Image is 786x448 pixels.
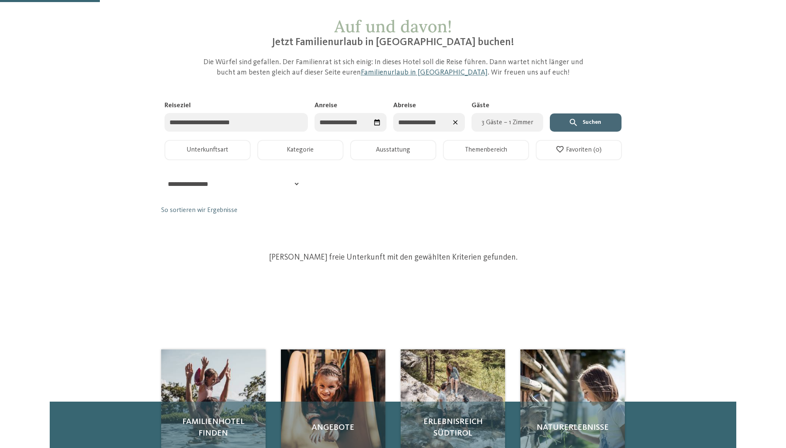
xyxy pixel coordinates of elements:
[409,416,497,439] span: Erlebnisreich Südtirol
[164,140,251,160] button: Unterkunftsart
[161,252,625,263] div: [PERSON_NAME] freie Unterkunft mit den gewählten Kriterien gefunden.
[289,422,377,434] span: Angebote
[443,140,529,160] button: Themenbereich
[472,113,543,132] button: 3 Gäste – 1 Zimmer3 Gäste – 1 Zimmer
[370,116,384,129] div: Datum auswählen
[164,102,191,109] span: Reiseziel
[536,140,622,160] button: Favoriten (0)
[196,57,590,78] p: Die Würfel sind gefallen. Der Familienrat ist sich einig: In dieses Hotel soll die Reise führen. ...
[476,118,538,128] span: 3 Gäste – 1 Zimmer
[529,422,617,434] span: Naturerlebnisse
[472,102,489,109] span: Gäste
[550,113,622,132] button: Suchen
[314,102,337,109] span: Anreise
[361,69,488,76] a: Familienurlaub in [GEOGRAPHIC_DATA]
[161,206,237,215] a: So sortieren wir Ergebnisse
[272,37,514,48] span: Jetzt Familienurlaub in [GEOGRAPHIC_DATA] buchen!
[350,140,436,160] button: Ausstattung
[169,416,257,439] span: Familienhotel finden
[393,102,416,109] span: Abreise
[257,140,343,160] button: Kategorie
[449,116,462,129] div: Daten zurücksetzen
[334,16,452,37] span: Auf und davon!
